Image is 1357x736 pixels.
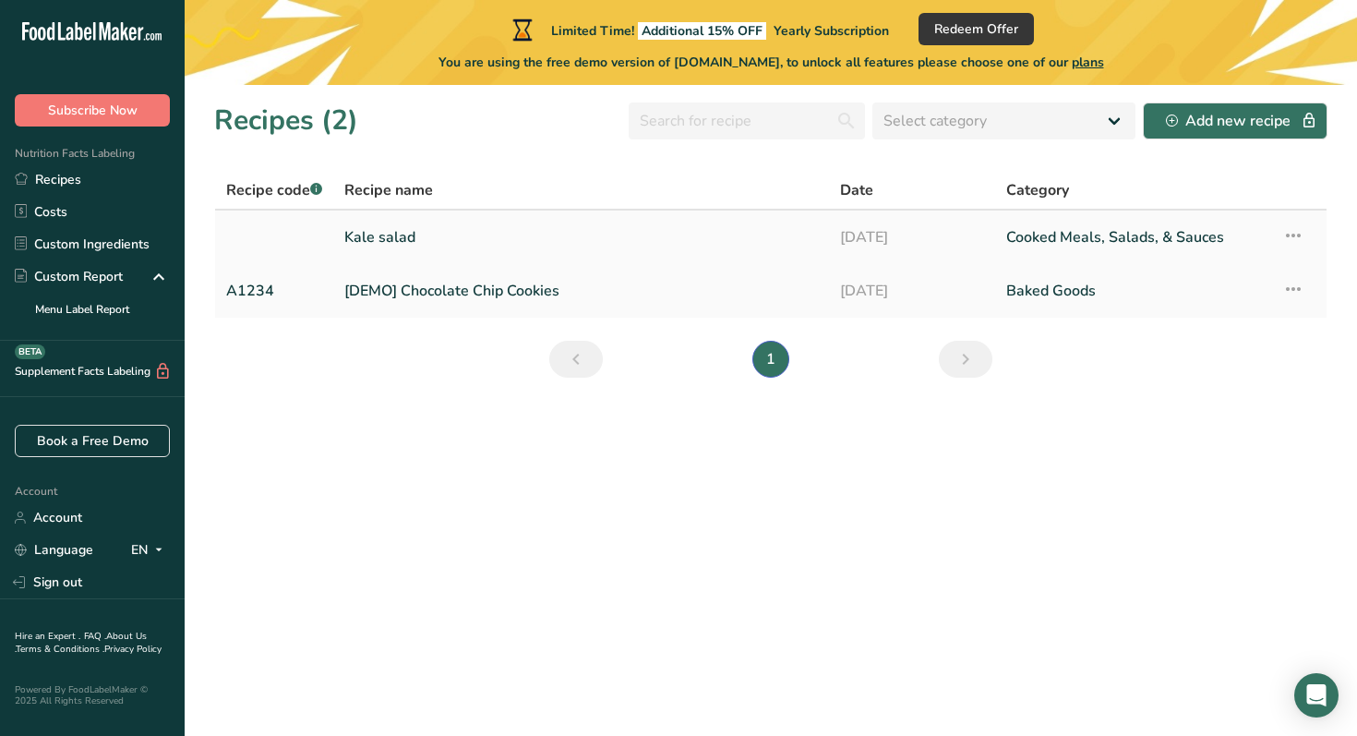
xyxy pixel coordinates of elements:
[438,53,1104,72] span: You are using the free demo version of [DOMAIN_NAME], to unlock all features please choose one of...
[84,630,106,643] a: FAQ .
[1143,103,1327,139] button: Add new recipe
[226,271,322,310] a: A1234
[774,22,889,40] span: Yearly Subscription
[1006,218,1260,257] a: Cooked Meals, Salads, & Sauces
[131,539,170,561] div: EN
[15,630,80,643] a: Hire an Expert .
[15,684,170,706] div: Powered By FoodLabelMaker © 2025 All Rights Reserved
[16,643,104,656] a: Terms & Conditions .
[840,271,984,310] a: [DATE]
[638,22,766,40] span: Additional 15% OFF
[15,425,170,457] a: Book a Free Demo
[934,19,1018,39] span: Redeem Offer
[1294,673,1339,718] div: Open Intercom Messenger
[939,341,992,378] a: Next page
[629,103,865,139] input: Search for recipe
[214,100,358,141] h1: Recipes (2)
[1006,179,1069,201] span: Category
[15,534,93,566] a: Language
[48,101,138,120] span: Subscribe Now
[15,344,45,359] div: BETA
[549,341,603,378] a: Previous page
[840,218,984,257] a: [DATE]
[104,643,162,656] a: Privacy Policy
[226,180,322,200] span: Recipe code
[15,94,170,127] button: Subscribe Now
[840,179,873,201] span: Date
[1006,271,1260,310] a: Baked Goods
[344,179,433,201] span: Recipe name
[1072,54,1104,71] span: plans
[919,13,1034,45] button: Redeem Offer
[15,267,123,286] div: Custom Report
[1166,110,1304,132] div: Add new recipe
[509,18,889,41] div: Limited Time!
[15,630,147,656] a: About Us .
[344,218,818,257] a: Kale salad
[344,271,818,310] a: [DEMO] Chocolate Chip Cookies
